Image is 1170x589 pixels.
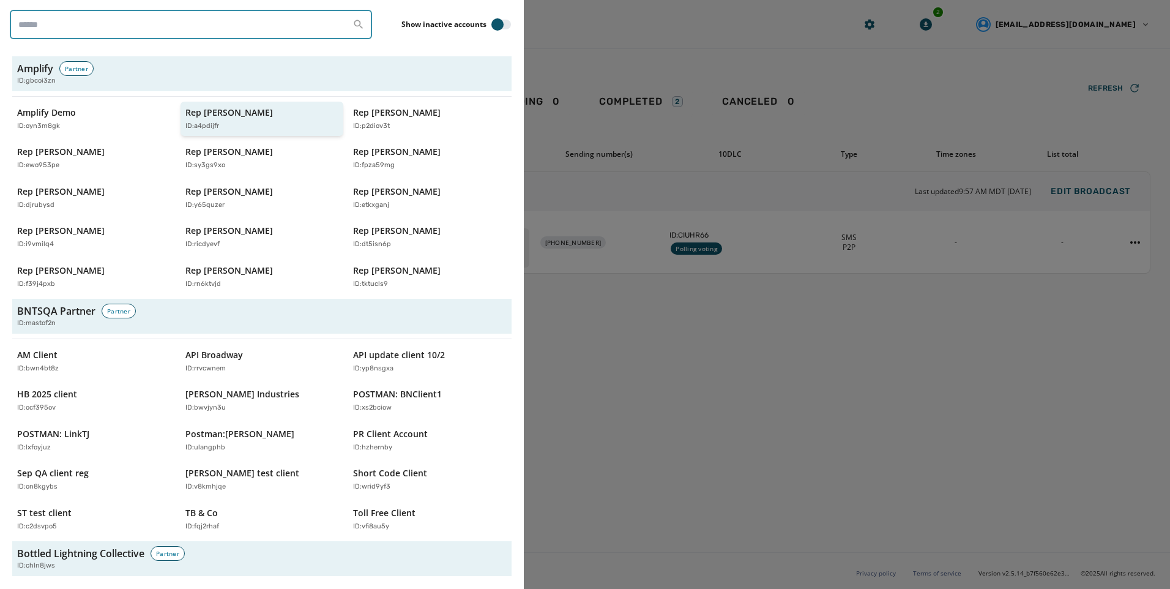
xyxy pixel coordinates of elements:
button: Rep [PERSON_NAME]ID:djrubysd [12,181,176,216]
button: POSTMAN: BNClient1ID:xs2bciow [348,383,512,418]
p: ID: yp8nsgxa [353,364,393,374]
p: AM Client [17,349,58,361]
p: [PERSON_NAME] test client [185,467,299,479]
button: Rep [PERSON_NAME]ID:tktucls9 [348,260,512,294]
button: POSTMAN: LinkTJID:lxfoyjuz [12,423,176,458]
button: Rep [PERSON_NAME]ID:f39j4pxb [12,260,176,294]
p: PR Client Account [353,428,428,440]
p: HB 2025 client [17,388,77,400]
button: Rep [PERSON_NAME]ID:ricdyevf [181,220,344,255]
span: ID: chln8jws [17,561,55,571]
p: Rep [PERSON_NAME] [185,225,273,237]
p: Rep [PERSON_NAME] [17,225,105,237]
button: Rep [PERSON_NAME]ID:p2diov3t [348,102,512,137]
p: Toll Free Client [353,507,415,519]
p: ID: sy3gs9xo [185,160,225,171]
p: ID: fpza59mg [353,160,395,171]
p: ID: y65quzer [185,200,225,211]
p: Rep [PERSON_NAME] [353,146,441,158]
p: Rep [PERSON_NAME] [353,225,441,237]
p: ID: p2diov3t [353,121,390,132]
button: Rep [PERSON_NAME]ID:a4pdijfr [181,102,344,137]
button: Rep [PERSON_NAME]ID:fpza59mg [348,141,512,176]
p: ID: lxfoyjuz [17,443,51,453]
p: Amplify Demo [17,107,76,119]
p: Sep QA client reg [17,467,89,479]
p: ID: f39j4pxb [17,279,55,290]
button: Rep [PERSON_NAME]ID:i9vmilq4 [12,220,176,255]
button: Postman:[PERSON_NAME]ID:ulangphb [181,423,344,458]
p: ID: a4pdijfr [185,121,219,132]
div: Partner [59,61,94,76]
p: ID: rrvcwnem [185,364,226,374]
p: Rep [PERSON_NAME] [17,186,105,198]
p: Rep [PERSON_NAME] [353,264,441,277]
p: ID: hzhernby [353,443,392,453]
p: ID: on8kgybs [17,482,58,492]
p: ID: etkxganj [353,200,389,211]
button: AmplifyPartnerID:gbcoi3zn [12,56,512,91]
p: TB & Co [185,507,218,519]
p: ID: bwvjyn3u [185,403,226,413]
p: ID: i9vmilq4 [17,239,54,250]
p: ID: ricdyevf [185,239,220,250]
button: Rep [PERSON_NAME]ID:etkxganj [348,181,512,216]
button: Short Code ClientID:wrid9yf3 [348,462,512,497]
span: ID: gbcoi3zn [17,76,56,86]
p: Rep [PERSON_NAME] [185,186,273,198]
button: BNTSQA PartnerPartnerID:mastof2n [12,299,512,334]
p: ID: fqj2rhaf [185,522,219,532]
button: [PERSON_NAME] IndustriesID:bwvjyn3u [181,383,344,418]
p: POSTMAN: LinkTJ [17,428,89,440]
p: API Broadway [185,349,243,361]
button: AM ClientID:bwn4bt8z [12,344,176,379]
button: API BroadwayID:rrvcwnem [181,344,344,379]
p: ID: xs2bciow [353,403,392,413]
p: POSTMAN: BNClient1 [353,388,442,400]
p: ID: vfi8au5y [353,522,389,532]
p: ID: ewo953pe [17,160,59,171]
p: Rep [PERSON_NAME] [185,264,273,277]
button: Rep [PERSON_NAME]ID:sy3gs9xo [181,141,344,176]
div: Partner [102,304,136,318]
button: ST test clientID:c2dsvpo5 [12,502,176,537]
p: Short Code Client [353,467,427,479]
p: ID: v8kmhjqe [185,482,226,492]
p: ST test client [17,507,72,519]
p: Rep [PERSON_NAME] [17,264,105,277]
div: Partner [151,546,185,561]
h3: BNTSQA Partner [17,304,95,318]
p: API update client 10/2 [353,349,445,361]
button: Rep [PERSON_NAME]ID:dt5isn6p [348,220,512,255]
h3: Bottled Lightning Collective [17,546,144,561]
p: Postman:[PERSON_NAME] [185,428,294,440]
p: ID: ocf395ov [17,403,56,413]
p: ID: ulangphb [185,443,225,453]
p: Rep [PERSON_NAME] [185,146,273,158]
span: ID: mastof2n [17,318,56,329]
button: HB 2025 clientID:ocf395ov [12,383,176,418]
p: Rep [PERSON_NAME] [353,186,441,198]
button: Rep [PERSON_NAME]ID:ewo953pe [12,141,176,176]
p: [PERSON_NAME] Industries [185,388,299,400]
button: Rep [PERSON_NAME]ID:y65quzer [181,181,344,216]
p: ID: c2dsvpo5 [17,522,57,532]
button: Sep QA client regID:on8kgybs [12,462,176,497]
button: [PERSON_NAME] test clientID:v8kmhjqe [181,462,344,497]
p: ID: rn6ktvjd [185,279,221,290]
button: PR Client AccountID:hzhernby [348,423,512,458]
button: Toll Free ClientID:vfi8au5y [348,502,512,537]
h3: Amplify [17,61,53,76]
label: Show inactive accounts [401,20,486,29]
p: ID: bwn4bt8z [17,364,59,374]
p: ID: djrubysd [17,200,54,211]
button: TB & CoID:fqj2rhaf [181,502,344,537]
p: Rep [PERSON_NAME] [185,107,273,119]
p: ID: dt5isn6p [353,239,391,250]
p: Rep [PERSON_NAME] [353,107,441,119]
p: Rep [PERSON_NAME] [17,146,105,158]
p: ID: oyn3m8gk [17,121,60,132]
button: Bottled Lightning CollectivePartnerID:chln8jws [12,541,512,576]
button: API update client 10/2ID:yp8nsgxa [348,344,512,379]
button: Rep [PERSON_NAME]ID:rn6ktvjd [181,260,344,294]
